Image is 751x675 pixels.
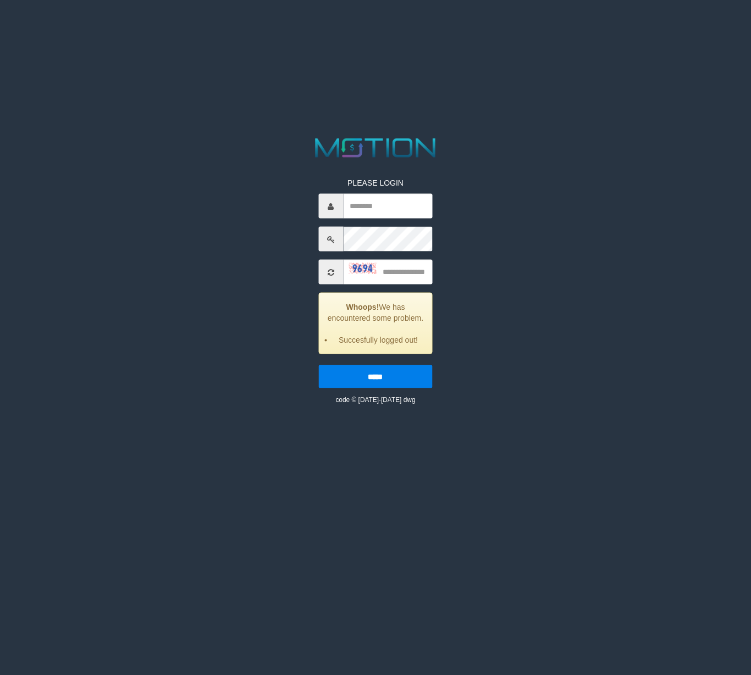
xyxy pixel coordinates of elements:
p: PLEASE LOGIN [318,177,433,188]
img: MOTION_logo.png [310,135,441,161]
strong: Whoops! [346,303,379,311]
small: code © [DATE]-[DATE] dwg [335,396,415,404]
li: Succesfully logged out! [333,334,424,345]
img: captcha [349,263,376,274]
div: We has encountered some problem. [318,293,433,354]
